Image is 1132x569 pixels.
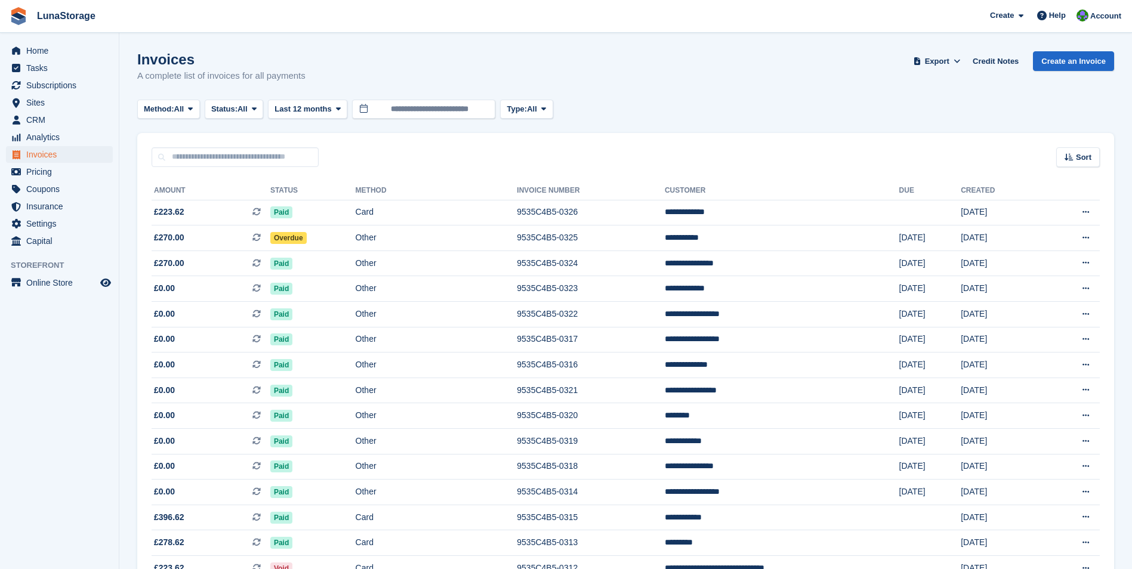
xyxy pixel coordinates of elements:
[137,51,306,67] h1: Invoices
[899,276,961,302] td: [DATE]
[517,327,665,352] td: 9535C4B5-0317
[268,100,347,119] button: Last 12 months
[270,359,292,371] span: Paid
[154,358,175,371] span: £0.00
[517,403,665,429] td: 9535C4B5-0320
[356,454,517,480] td: Other
[899,454,961,480] td: [DATE]
[26,233,98,249] span: Capital
[270,435,292,447] span: Paid
[961,225,1041,251] td: [DATE]
[899,352,961,378] td: [DATE]
[11,259,119,271] span: Storefront
[270,283,292,295] span: Paid
[270,333,292,345] span: Paid
[274,103,331,115] span: Last 12 months
[270,385,292,397] span: Paid
[517,200,665,225] td: 9535C4B5-0326
[356,327,517,352] td: Other
[961,480,1041,505] td: [DATE]
[6,60,113,76] a: menu
[500,100,553,119] button: Type: All
[517,378,665,403] td: 9535C4B5-0321
[899,302,961,327] td: [DATE]
[211,103,237,115] span: Status:
[961,276,1041,302] td: [DATE]
[6,163,113,180] a: menu
[6,77,113,94] a: menu
[26,274,98,291] span: Online Store
[899,403,961,429] td: [DATE]
[26,60,98,76] span: Tasks
[356,378,517,403] td: Other
[26,181,98,197] span: Coupons
[26,42,98,59] span: Home
[517,225,665,251] td: 9535C4B5-0325
[6,94,113,111] a: menu
[270,258,292,270] span: Paid
[517,505,665,530] td: 9535C4B5-0315
[6,181,113,197] a: menu
[517,181,665,200] th: Invoice Number
[1033,51,1114,71] a: Create an Invoice
[26,146,98,163] span: Invoices
[154,257,184,270] span: £270.00
[899,181,961,200] th: Due
[154,384,175,397] span: £0.00
[270,460,292,472] span: Paid
[1090,10,1121,22] span: Account
[517,454,665,480] td: 9535C4B5-0318
[507,103,527,115] span: Type:
[356,251,517,276] td: Other
[154,460,175,472] span: £0.00
[6,198,113,215] a: menu
[961,251,1041,276] td: [DATE]
[26,163,98,180] span: Pricing
[899,251,961,276] td: [DATE]
[517,276,665,302] td: 9535C4B5-0323
[154,485,175,498] span: £0.00
[270,206,292,218] span: Paid
[26,112,98,128] span: CRM
[899,225,961,251] td: [DATE]
[356,403,517,429] td: Other
[517,480,665,505] td: 9535C4B5-0314
[356,276,517,302] td: Other
[1077,10,1088,21] img: Cathal Vaughan
[270,410,292,422] span: Paid
[6,274,113,291] a: menu
[6,215,113,232] a: menu
[270,486,292,498] span: Paid
[270,308,292,320] span: Paid
[270,512,292,524] span: Paid
[154,409,175,422] span: £0.00
[899,480,961,505] td: [DATE]
[961,327,1041,352] td: [DATE]
[899,378,961,403] td: [DATE]
[10,7,27,25] img: stora-icon-8386f47178a22dfd0bd8f6a31ec36ba5ce8667c1dd55bd0f319d3a0aa187defe.svg
[270,537,292,549] span: Paid
[1049,10,1066,21] span: Help
[6,112,113,128] a: menu
[6,146,113,163] a: menu
[154,435,175,447] span: £0.00
[356,225,517,251] td: Other
[205,100,263,119] button: Status: All
[154,308,175,320] span: £0.00
[98,276,113,290] a: Preview store
[154,231,184,244] span: £270.00
[26,77,98,94] span: Subscriptions
[517,251,665,276] td: 9535C4B5-0324
[961,530,1041,556] td: [DATE]
[527,103,537,115] span: All
[356,181,517,200] th: Method
[6,129,113,146] a: menu
[26,215,98,232] span: Settings
[26,94,98,111] span: Sites
[356,200,517,225] td: Card
[961,352,1041,378] td: [DATE]
[990,10,1014,21] span: Create
[961,505,1041,530] td: [DATE]
[26,198,98,215] span: Insurance
[517,530,665,556] td: 9535C4B5-0313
